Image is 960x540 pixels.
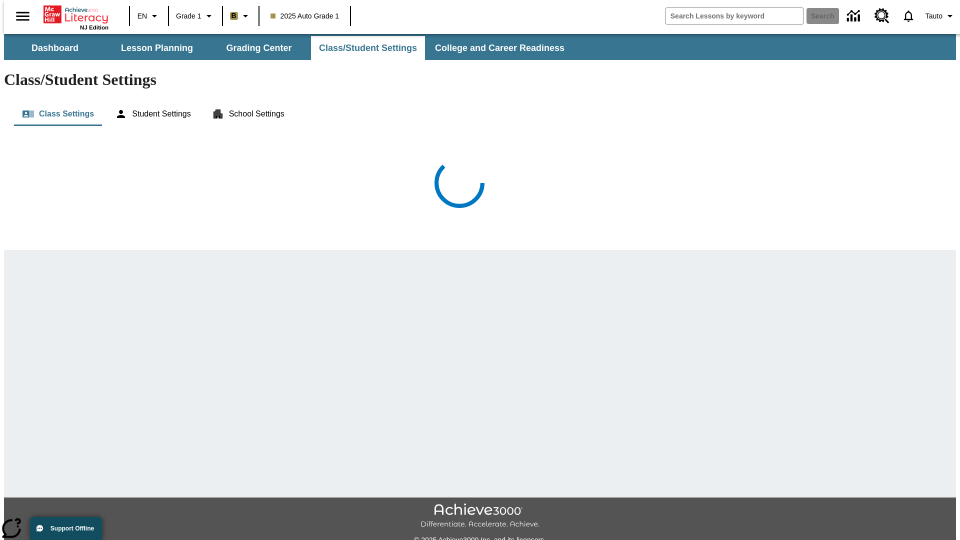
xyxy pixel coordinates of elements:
button: Boost Class color is light brown. Change class color [226,7,255,25]
span: B [231,9,236,22]
button: School Settings [204,102,292,126]
input: search field [665,8,803,24]
button: Support Offline [30,517,102,540]
button: Class Settings [14,102,102,126]
div: SubNavbar [4,34,956,60]
button: Language: EN, Select a language [133,7,165,25]
span: Tauto [925,11,942,21]
button: Student Settings [107,102,198,126]
span: Grade 1 [176,11,201,21]
button: College and Career Readiness [427,36,572,60]
h1: Class/Student Settings [4,70,956,89]
button: Dashboard [5,36,105,60]
button: Grade: Grade 1, Select a grade [172,7,219,25]
a: Resource Center, Will open in new tab [868,2,895,29]
span: NJ Edition [80,24,108,30]
button: Profile/Settings [921,7,960,25]
button: Grading Center [209,36,309,60]
a: Notifications [895,3,921,29]
a: Home [43,4,108,24]
div: SubNavbar [4,36,573,60]
button: Open side menu [8,1,37,31]
a: Data Center [841,2,868,30]
button: Lesson Planning [107,36,207,60]
span: Support Offline [50,525,94,532]
div: Home [43,3,108,30]
div: Class/Student Settings [14,102,946,126]
span: 2025 Auto Grade 1 [270,11,339,21]
button: Class/Student Settings [311,36,425,60]
img: Achieve3000 Differentiate Accelerate Achieve [420,503,539,529]
span: EN [137,11,147,21]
